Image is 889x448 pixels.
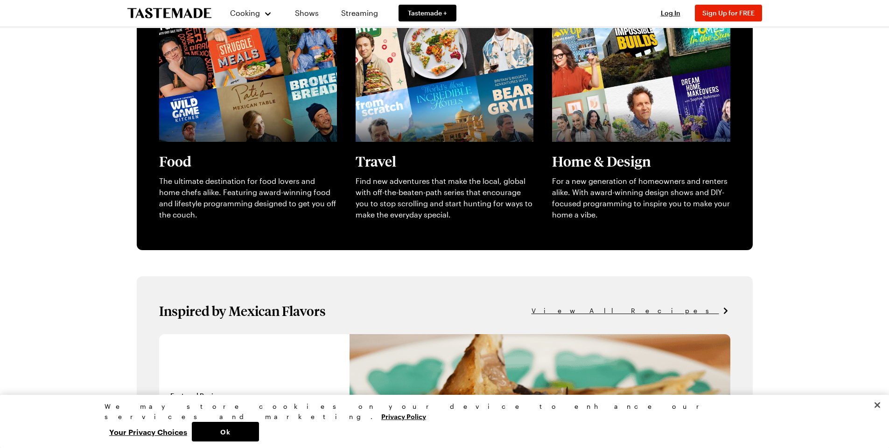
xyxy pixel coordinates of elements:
span: Tastemade + [408,8,447,18]
span: View All Recipes [532,306,719,316]
div: We may store cookies on your device to enhance our services and marketing. [105,401,777,422]
button: Close [867,395,888,415]
span: Sign Up for FREE [702,9,755,17]
button: Sign Up for FREE [695,5,762,21]
span: Log In [661,9,680,17]
button: Cooking [230,2,273,24]
div: Privacy [105,401,777,441]
a: To Tastemade Home Page [127,8,211,19]
h1: Inspired by Mexican Flavors [159,302,326,319]
span: Cooking [230,8,260,17]
a: More information about your privacy, opens in a new tab [381,412,426,420]
a: Tastemade + [399,5,456,21]
button: Log In [652,8,689,18]
button: Ok [192,422,259,441]
a: View All Recipes [532,306,730,316]
button: Your Privacy Choices [105,422,192,441]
